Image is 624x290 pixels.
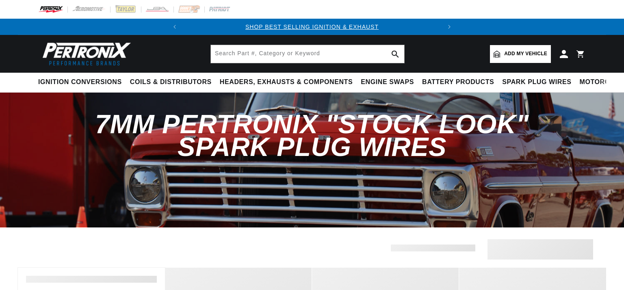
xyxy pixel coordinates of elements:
button: Search Part #, Category or Keyword [386,45,404,63]
span: Battery Products [422,78,494,87]
a: SHOP BEST SELLING IGNITION & EXHAUST [245,24,379,30]
button: Translation missing: en.sections.announcements.previous_announcement [167,19,183,35]
img: Pertronix [38,40,132,68]
span: Spark Plug Wires [502,78,571,87]
slideshow-component: Translation missing: en.sections.announcements.announcement_bar [18,19,606,35]
span: Coils & Distributors [130,78,212,87]
span: Add my vehicle [504,50,547,58]
button: Translation missing: en.sections.announcements.next_announcement [441,19,457,35]
summary: Engine Swaps [357,73,418,92]
span: Headers, Exhausts & Components [220,78,353,87]
span: Ignition Conversions [38,78,122,87]
div: 1 of 2 [183,22,441,31]
summary: Headers, Exhausts & Components [216,73,357,92]
div: Announcement [183,22,441,31]
a: Add my vehicle [490,45,551,63]
summary: Battery Products [418,73,498,92]
span: Engine Swaps [361,78,414,87]
summary: Spark Plug Wires [498,73,575,92]
summary: Coils & Distributors [126,73,216,92]
summary: Ignition Conversions [38,73,126,92]
input: Search Part #, Category or Keyword [211,45,404,63]
span: 7mm PerTronix "Stock Look" Spark Plug Wires [95,109,529,161]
